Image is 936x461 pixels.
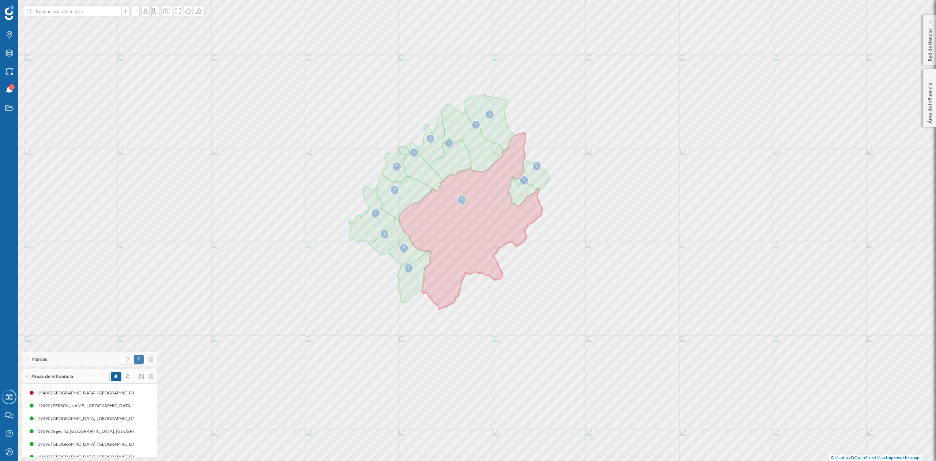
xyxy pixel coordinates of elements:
[36,453,220,461] div: 19192 [GEOGRAPHIC_DATA], [GEOGRAPHIC_DATA], [GEOGRAPHIC_DATA] (Área dibujada)
[829,455,921,461] div: © ©
[36,415,220,422] div: 19490 [GEOGRAPHIC_DATA], [GEOGRAPHIC_DATA], [GEOGRAPHIC_DATA] (Área dibujada)
[11,83,13,91] span: 8
[854,455,885,460] a: OpenStreetMap
[36,389,220,397] div: 19400 [GEOGRAPHIC_DATA], [GEOGRAPHIC_DATA], [GEOGRAPHIC_DATA] (Área dibujada)
[37,428,193,435] div: 19196 Argecilla, [GEOGRAPHIC_DATA], [GEOGRAPHIC_DATA] (Área dibujada)
[31,356,47,363] span: Marcas
[886,455,920,460] a: Improve this map
[926,26,934,61] p: Red de tiendas
[5,5,14,20] img: Geoblink Logo
[926,80,934,124] p: Área de influencia
[31,373,73,380] span: Áreas de influencia
[834,455,850,460] a: Mapbox
[36,402,210,409] div: 19490 [PERSON_NAME], [GEOGRAPHIC_DATA], [GEOGRAPHIC_DATA] (Área dibujada)
[36,441,220,448] div: 19196 [GEOGRAPHIC_DATA], [GEOGRAPHIC_DATA], [GEOGRAPHIC_DATA] (Área dibujada)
